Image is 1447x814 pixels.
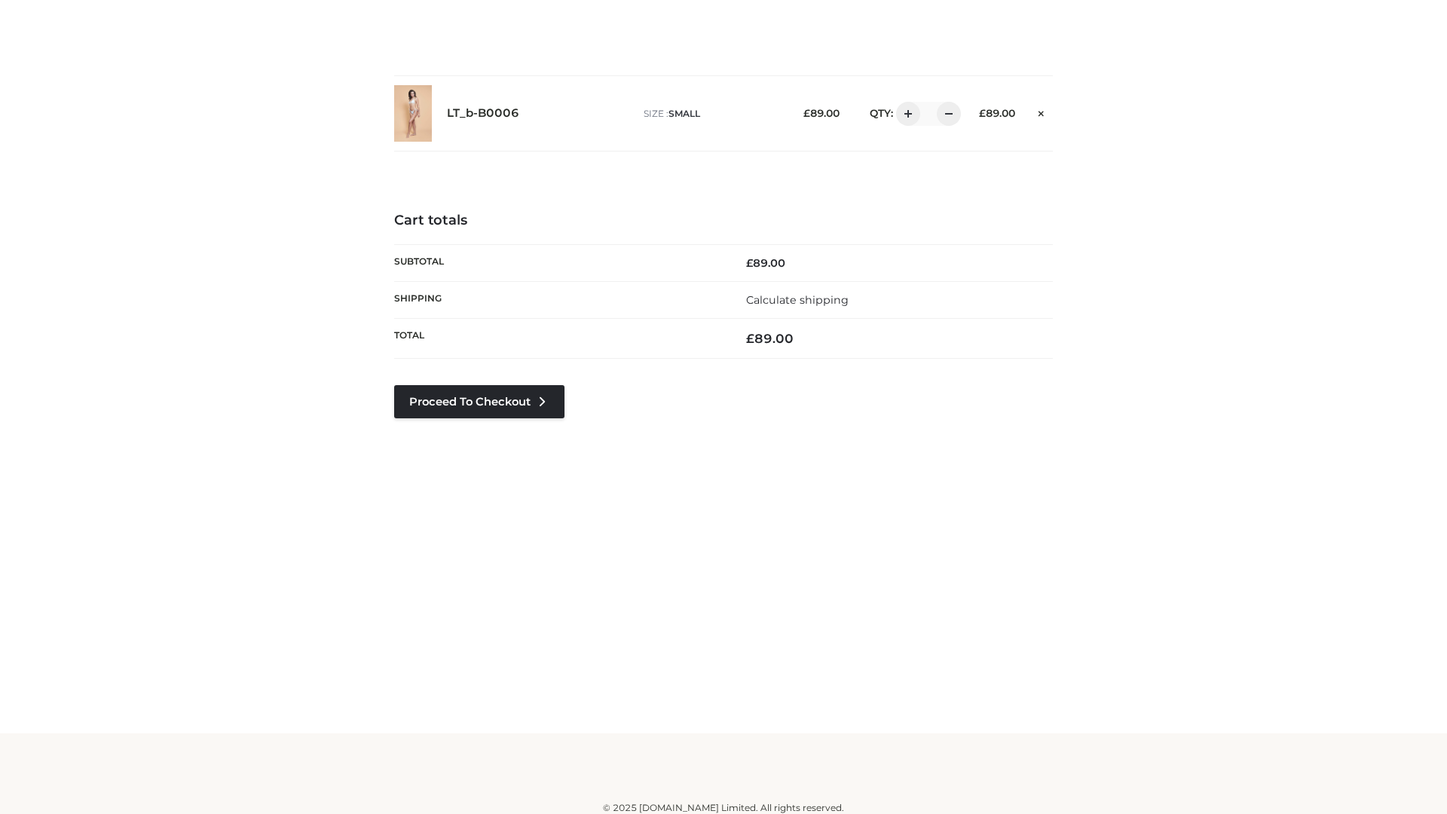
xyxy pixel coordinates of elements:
span: £ [746,331,754,346]
div: QTY: [855,102,956,126]
span: £ [803,107,810,119]
bdi: 89.00 [746,256,785,270]
h4: Cart totals [394,213,1053,229]
span: £ [979,107,986,119]
a: Remove this item [1030,102,1053,121]
th: Shipping [394,281,723,318]
bdi: 89.00 [746,331,794,346]
th: Subtotal [394,244,723,281]
bdi: 89.00 [803,107,840,119]
p: size : [644,107,780,121]
a: Proceed to Checkout [394,385,564,418]
th: Total [394,319,723,359]
a: LT_b-B0006 [447,106,519,121]
bdi: 89.00 [979,107,1015,119]
a: Calculate shipping [746,293,849,307]
span: £ [746,256,753,270]
span: SMALL [668,108,700,119]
